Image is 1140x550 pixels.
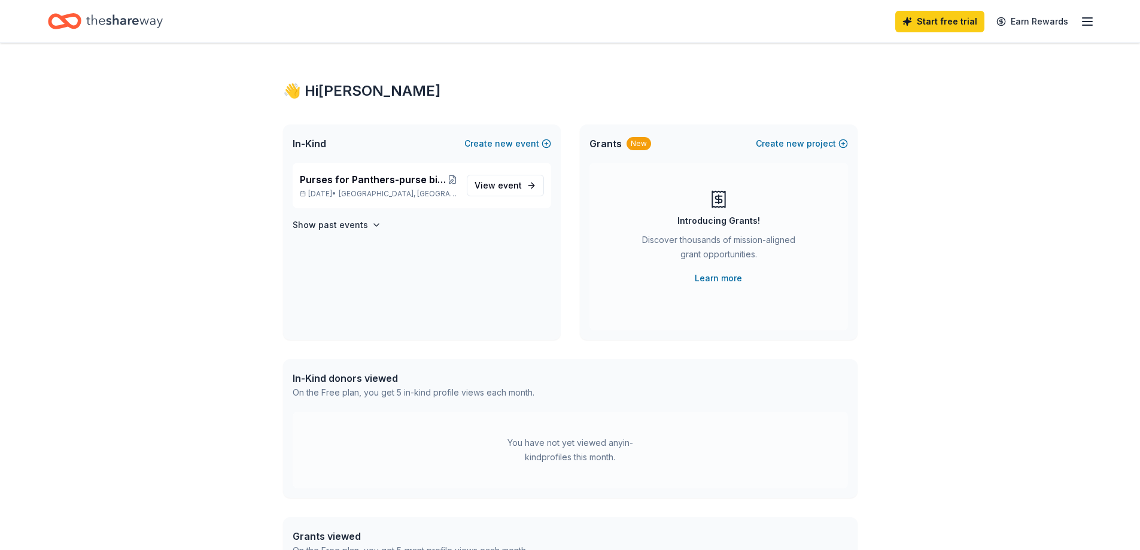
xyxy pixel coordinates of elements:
div: Introducing Grants! [677,214,760,228]
button: Createnewproject [756,136,848,151]
button: Show past events [293,218,381,232]
div: In-Kind donors viewed [293,371,534,385]
div: You have not yet viewed any in-kind profiles this month. [495,436,645,464]
p: [DATE] • [300,189,457,199]
span: Grants [589,136,622,151]
h4: Show past events [293,218,368,232]
span: In-Kind [293,136,326,151]
span: Purses for Panthers-purse bingo for the women of our community thanking them for inspiring [DEMOG... [300,172,448,187]
div: New [627,137,651,150]
a: Learn more [695,271,742,285]
span: View [475,178,522,193]
span: event [498,180,522,190]
span: new [495,136,513,151]
a: Start free trial [895,11,984,32]
span: new [786,136,804,151]
div: Discover thousands of mission-aligned grant opportunities. [637,233,800,266]
span: [GEOGRAPHIC_DATA], [GEOGRAPHIC_DATA] [339,189,457,199]
a: Earn Rewards [989,11,1075,32]
button: Createnewevent [464,136,551,151]
div: 👋 Hi [PERSON_NAME] [283,81,858,101]
a: Home [48,7,163,35]
a: View event [467,175,544,196]
div: Grants viewed [293,529,528,543]
div: On the Free plan, you get 5 in-kind profile views each month. [293,385,534,400]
